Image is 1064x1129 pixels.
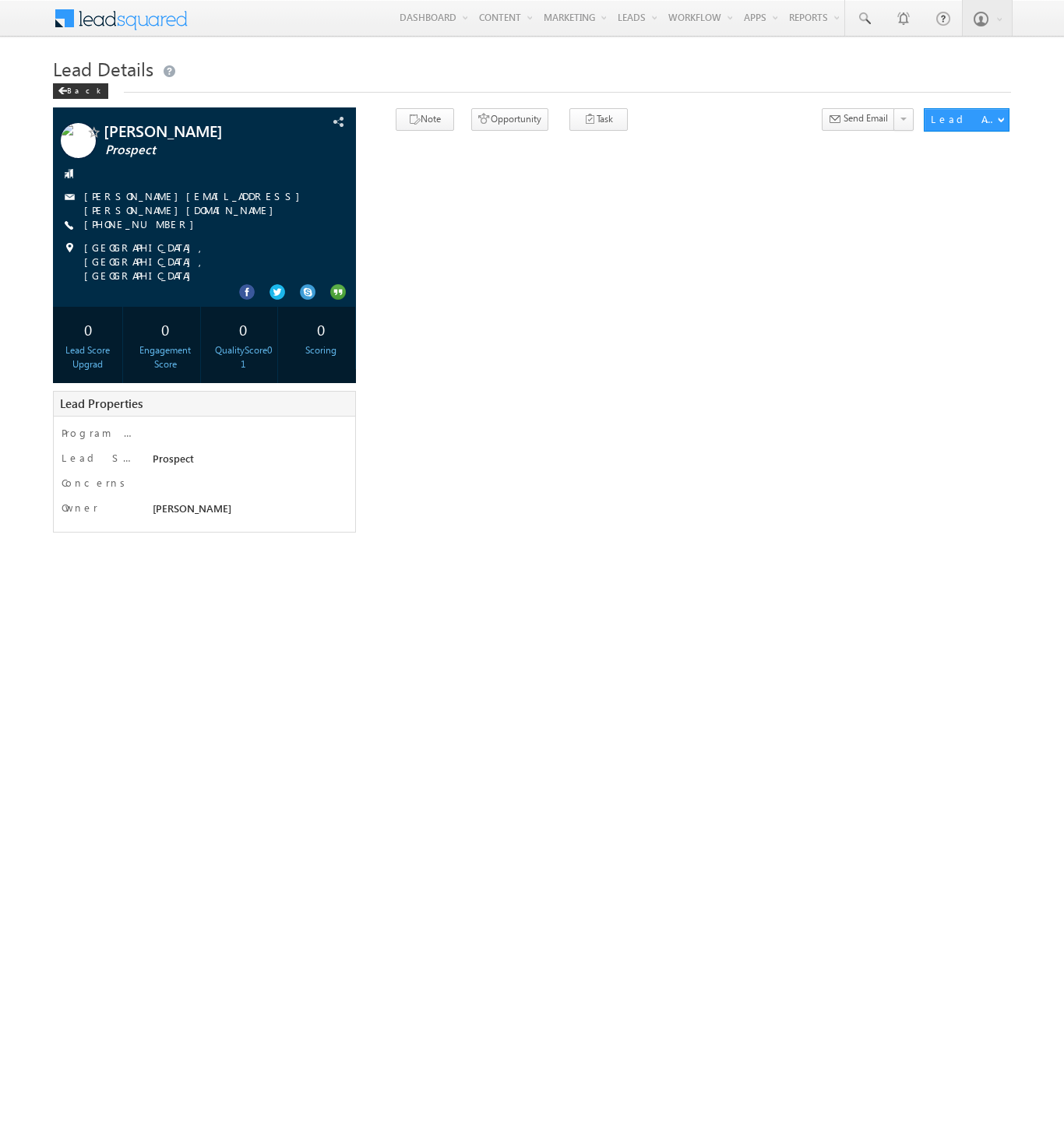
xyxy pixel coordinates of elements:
label: Lead Stage [62,451,133,465]
label: Program of Interest [62,426,133,440]
div: 0 [135,315,196,343]
a: [PERSON_NAME][EMAIL_ADDRESS][PERSON_NAME][DOMAIN_NAME] [84,189,308,216]
button: Task [569,108,628,131]
button: Send Email [822,108,895,131]
button: Lead Actions [924,108,1009,132]
div: 0 [213,315,274,343]
a: Back [53,83,116,96]
span: [PERSON_NAME] [104,123,291,139]
div: Scoring [290,343,351,357]
span: [PERSON_NAME] [153,501,231,515]
span: Lead Details [53,56,153,81]
span: Lead Properties [60,396,143,411]
div: Prospect [149,451,343,473]
button: Opportunity [471,108,548,131]
button: Note [396,108,454,131]
label: Owner [62,501,98,515]
span: Send Email [844,111,888,125]
div: QualityScore01 [213,343,274,371]
span: [GEOGRAPHIC_DATA], [GEOGRAPHIC_DATA], [GEOGRAPHIC_DATA] [84,241,328,283]
span: [PHONE_NUMBER] [84,217,202,233]
span: Prospect [105,142,292,158]
div: Engagement Score [135,343,196,371]
label: Concerns [62,476,131,490]
div: Lead Score Upgrad [57,343,118,371]
div: 0 [57,315,118,343]
div: Lead Actions [931,112,997,126]
div: 0 [290,315,351,343]
div: Back [53,83,108,99]
img: Profile photo [61,123,96,164]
